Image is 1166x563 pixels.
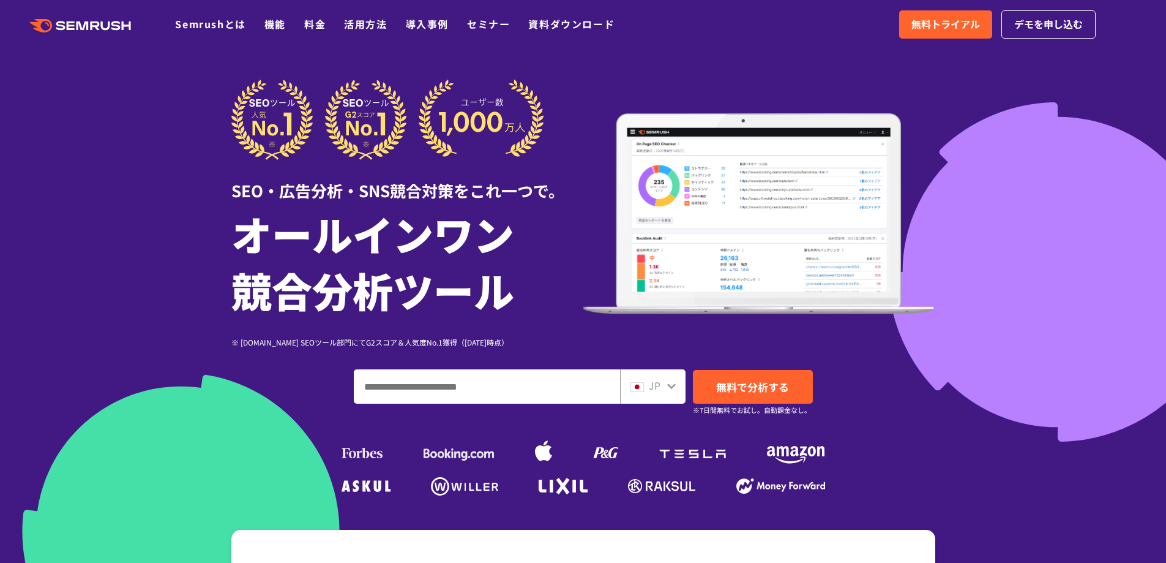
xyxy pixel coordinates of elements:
span: デモを申し込む [1014,17,1083,32]
span: JP [649,378,660,393]
a: セミナー [467,17,510,31]
small: ※7日間無料でお試し。自動課金なし。 [693,404,811,416]
input: ドメイン、キーワードまたはURLを入力してください [354,370,619,403]
a: 導入事例 [406,17,449,31]
div: ※ [DOMAIN_NAME] SEOツール部門にてG2スコア＆人気度No.1獲得（[DATE]時点） [231,336,583,348]
span: 無料トライアル [911,17,980,32]
a: 料金 [304,17,326,31]
a: 無料トライアル [899,10,992,39]
a: デモを申し込む [1001,10,1096,39]
h1: オールインワン 競合分析ツール [231,205,583,318]
a: 機能 [264,17,286,31]
a: 無料で分析する [693,370,813,404]
a: Semrushとは [175,17,245,31]
a: 活用方法 [344,17,387,31]
span: 無料で分析する [716,379,789,395]
a: 資料ダウンロード [528,17,615,31]
div: SEO・広告分析・SNS競合対策をこれ一つで。 [231,160,583,202]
